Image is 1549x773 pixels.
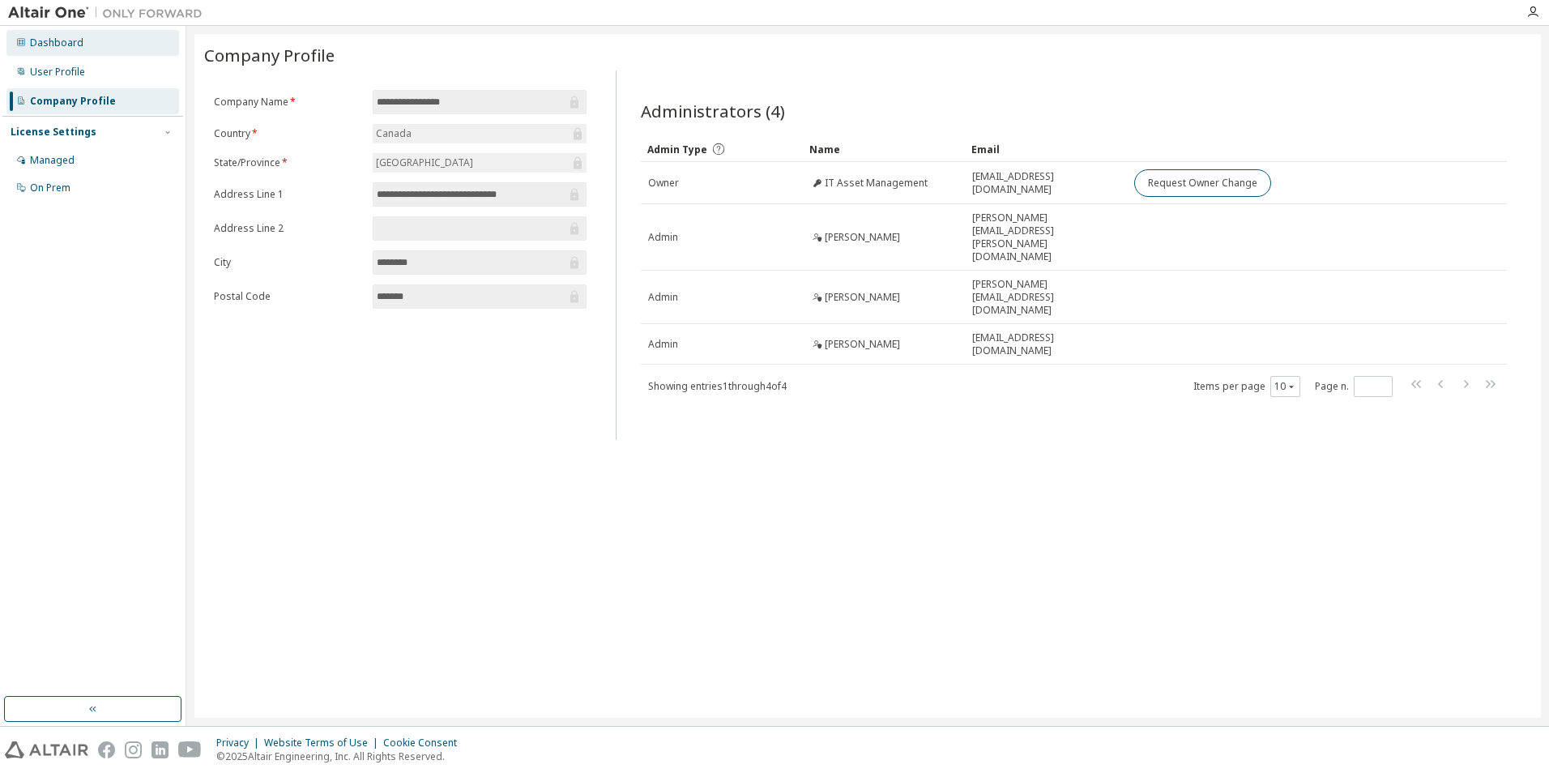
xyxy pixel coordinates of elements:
[373,124,587,143] div: Canada
[648,177,679,190] span: Owner
[151,741,169,758] img: linkedin.svg
[825,291,900,304] span: [PERSON_NAME]
[648,338,678,351] span: Admin
[216,737,264,750] div: Privacy
[214,96,363,109] label: Company Name
[125,741,142,758] img: instagram.svg
[204,44,335,66] span: Company Profile
[972,278,1120,317] span: [PERSON_NAME][EMAIL_ADDRESS][DOMAIN_NAME]
[5,741,88,758] img: altair_logo.svg
[178,741,202,758] img: youtube.svg
[214,256,363,269] label: City
[825,231,900,244] span: [PERSON_NAME]
[648,291,678,304] span: Admin
[216,750,467,763] p: © 2025 Altair Engineering, Inc. All Rights Reserved.
[1193,376,1300,397] span: Items per page
[30,95,116,108] div: Company Profile
[373,153,587,173] div: [GEOGRAPHIC_DATA]
[972,170,1120,196] span: [EMAIL_ADDRESS][DOMAIN_NAME]
[1315,376,1393,397] span: Page n.
[373,154,476,172] div: [GEOGRAPHIC_DATA]
[8,5,211,21] img: Altair One
[214,222,363,235] label: Address Line 2
[641,100,785,122] span: Administrators (4)
[30,154,75,167] div: Managed
[1134,169,1271,197] button: Request Owner Change
[647,143,707,156] span: Admin Type
[971,136,1120,162] div: Email
[214,188,363,201] label: Address Line 1
[373,125,414,143] div: Canada
[214,156,363,169] label: State/Province
[809,136,958,162] div: Name
[825,177,928,190] span: IT Asset Management
[30,36,83,49] div: Dashboard
[30,66,85,79] div: User Profile
[214,290,363,303] label: Postal Code
[383,737,467,750] div: Cookie Consent
[648,231,678,244] span: Admin
[98,741,115,758] img: facebook.svg
[1274,380,1296,393] button: 10
[30,182,70,194] div: On Prem
[825,338,900,351] span: [PERSON_NAME]
[11,126,96,139] div: License Settings
[264,737,383,750] div: Website Terms of Use
[972,331,1120,357] span: [EMAIL_ADDRESS][DOMAIN_NAME]
[214,127,363,140] label: Country
[972,211,1120,263] span: [PERSON_NAME][EMAIL_ADDRESS][PERSON_NAME][DOMAIN_NAME]
[648,379,787,393] span: Showing entries 1 through 4 of 4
